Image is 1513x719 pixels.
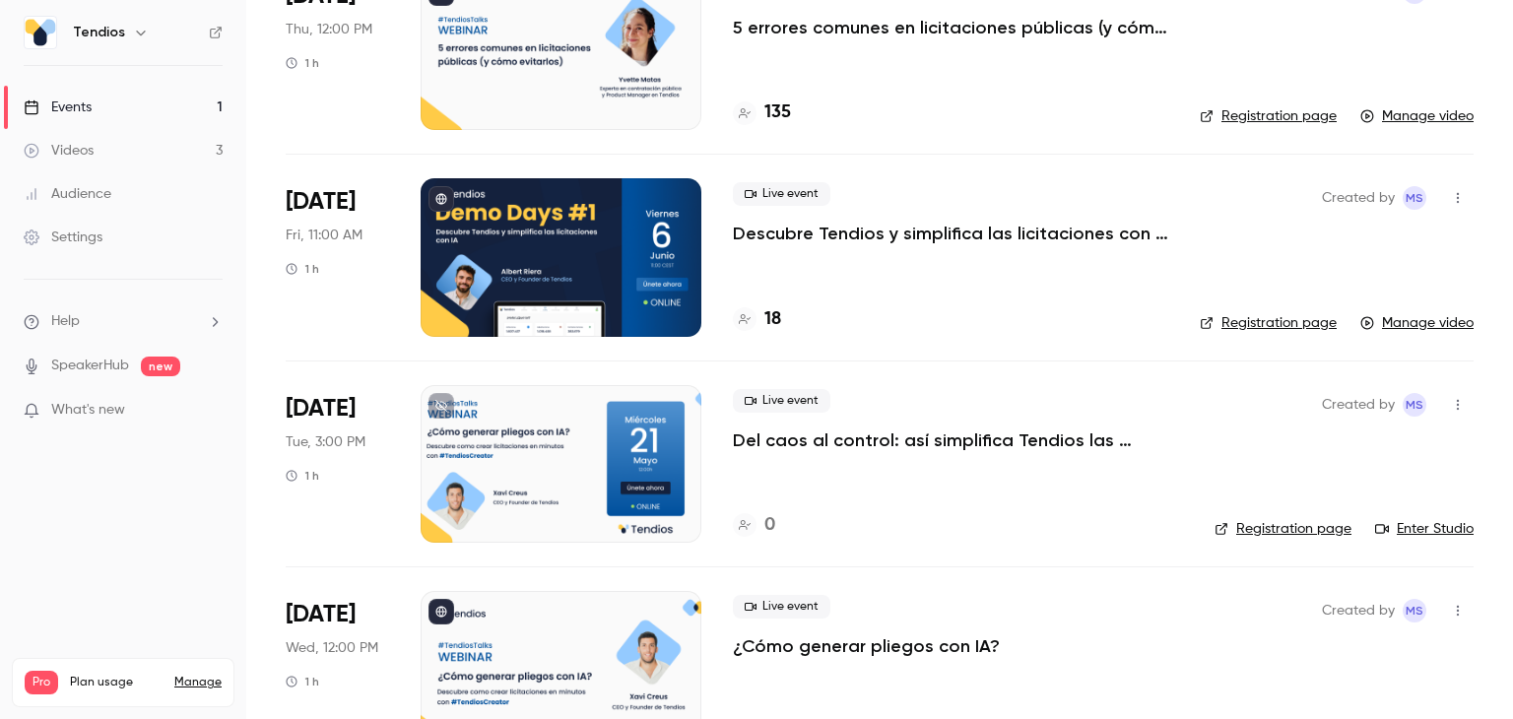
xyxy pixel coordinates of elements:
span: Maria Serra [1403,186,1426,210]
span: Tue, 3:00 PM [286,432,365,452]
div: Settings [24,228,102,247]
span: Wed, 12:00 PM [286,638,378,658]
div: Jun 6 Fri, 11:00 AM (Europe/Madrid) [286,178,389,336]
a: Descubre Tendios y simplifica las licitaciones con IA [733,222,1168,245]
div: Videos [24,141,94,161]
a: Manage video [1360,313,1474,333]
div: 1 h [286,261,319,277]
div: Events [24,98,92,117]
iframe: Noticeable Trigger [199,402,223,420]
a: Registration page [1200,313,1337,333]
a: Manage video [1360,106,1474,126]
span: [DATE] [286,186,356,218]
a: Del caos al control: así simplifica Tendios las licitaciones con IA [733,428,1183,452]
a: 18 [733,306,781,333]
span: [DATE] [286,599,356,630]
h4: 18 [764,306,781,333]
span: Thu, 12:00 PM [286,20,372,39]
span: MS [1406,599,1423,622]
h4: 135 [764,99,791,126]
div: 1 h [286,55,319,71]
span: Fri, 11:00 AM [286,226,362,245]
li: help-dropdown-opener [24,311,223,332]
span: new [141,357,180,376]
span: Created by [1322,599,1395,622]
span: What's new [51,400,125,421]
h6: Tendios [73,23,125,42]
span: Live event [733,182,830,206]
span: Help [51,311,80,332]
a: 0 [733,512,775,539]
a: ¿Cómo generar pliegos con IA? [733,634,1000,658]
span: Live event [733,389,830,413]
a: Manage [174,675,222,690]
h4: 0 [764,512,775,539]
a: Registration page [1215,519,1351,539]
span: Plan usage [70,675,163,690]
a: Registration page [1200,106,1337,126]
a: Enter Studio [1375,519,1474,539]
span: Live event [733,595,830,619]
span: Maria Serra [1403,599,1426,622]
a: 5 errores comunes en licitaciones públicas (y cómo evitarlos) [733,16,1168,39]
a: SpeakerHub [51,356,129,376]
span: Maria Serra [1403,393,1426,417]
div: 1 h [286,468,319,484]
span: [DATE] [286,393,356,425]
a: 135 [733,99,791,126]
span: MS [1406,186,1423,210]
span: Pro [25,671,58,694]
div: Audience [24,184,111,204]
span: Created by [1322,393,1395,417]
span: Created by [1322,186,1395,210]
span: MS [1406,393,1423,417]
img: Tendios [25,17,56,48]
div: 1 h [286,674,319,689]
div: May 27 Tue, 3:00 PM (Europe/Madrid) [286,385,389,543]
